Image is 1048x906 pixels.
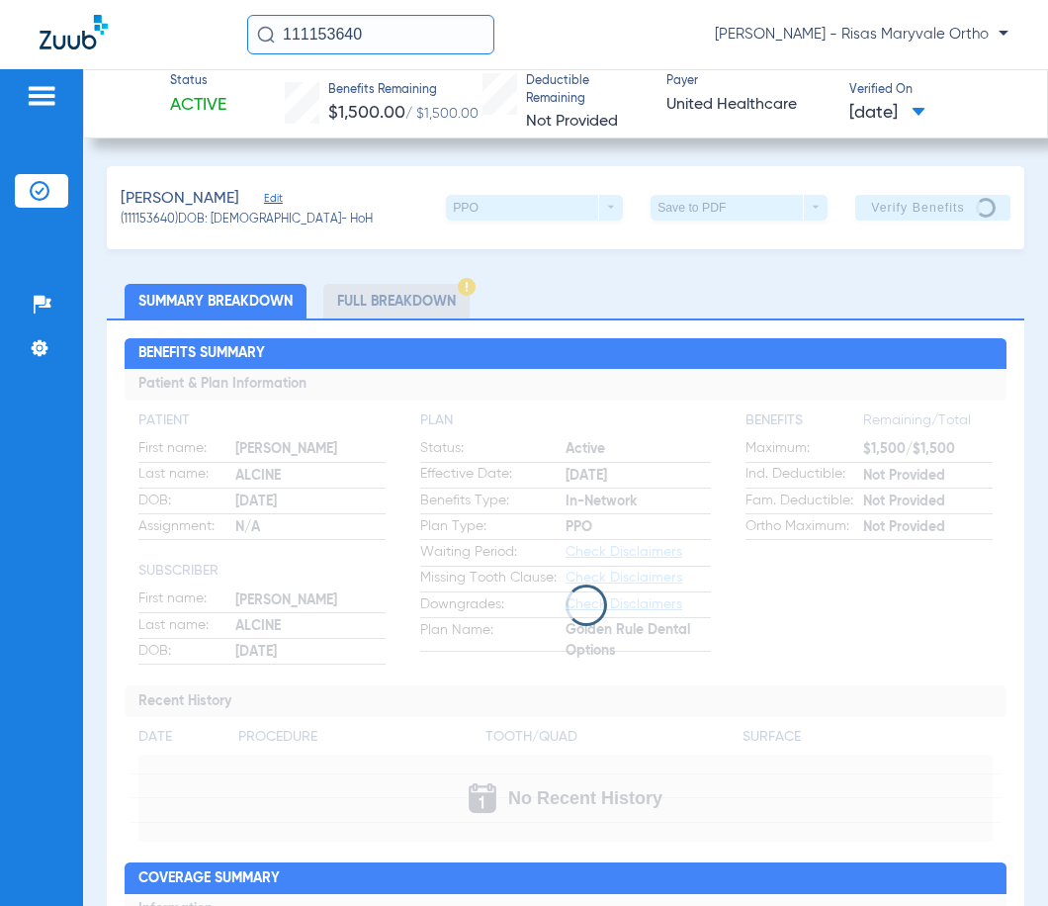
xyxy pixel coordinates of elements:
[121,212,373,229] span: (111153640) DOB: [DEMOGRAPHIC_DATA] - HoH
[247,15,494,54] input: Search for patients
[526,73,649,108] span: Deductible Remaining
[40,15,108,49] img: Zuub Logo
[257,26,275,44] img: Search Icon
[405,107,479,121] span: / $1,500.00
[170,93,226,118] span: Active
[526,114,618,130] span: Not Provided
[715,25,1008,45] span: [PERSON_NAME] - Risas Maryvale Ortho
[949,811,1048,906] iframe: Chat Widget
[121,187,239,212] span: [PERSON_NAME]
[458,278,476,296] img: Hazard
[264,192,282,211] span: Edit
[666,93,832,118] span: United Healthcare
[125,862,1006,894] h2: Coverage Summary
[328,104,405,122] span: $1,500.00
[125,338,1006,370] h2: Benefits Summary
[323,284,470,318] li: Full Breakdown
[328,82,479,100] span: Benefits Remaining
[170,73,226,91] span: Status
[26,84,57,108] img: hamburger-icon
[666,73,832,91] span: Payer
[849,82,1015,100] span: Verified On
[849,101,925,126] span: [DATE]
[125,284,306,318] li: Summary Breakdown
